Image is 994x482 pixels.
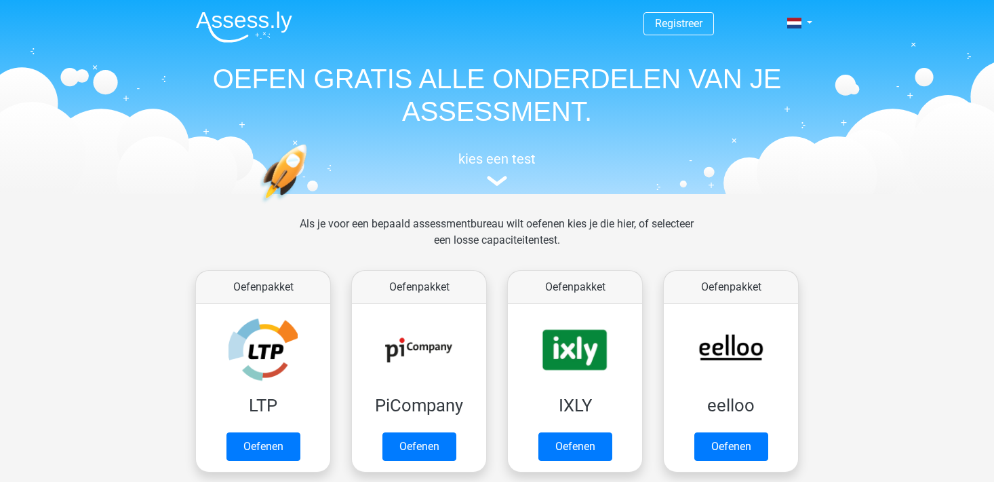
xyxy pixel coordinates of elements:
[538,432,612,461] a: Oefenen
[289,216,704,265] div: Als je voor een bepaald assessmentbureau wilt oefenen kies je die hier, of selecteer een losse ca...
[196,11,292,43] img: Assessly
[185,151,809,167] h5: kies een test
[487,176,507,186] img: assessment
[185,62,809,128] h1: OEFEN GRATIS ALLE ONDERDELEN VAN JE ASSESSMENT.
[694,432,768,461] a: Oefenen
[185,151,809,187] a: kies een test
[382,432,456,461] a: Oefenen
[226,432,300,461] a: Oefenen
[260,144,359,267] img: oefenen
[655,17,702,30] a: Registreer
